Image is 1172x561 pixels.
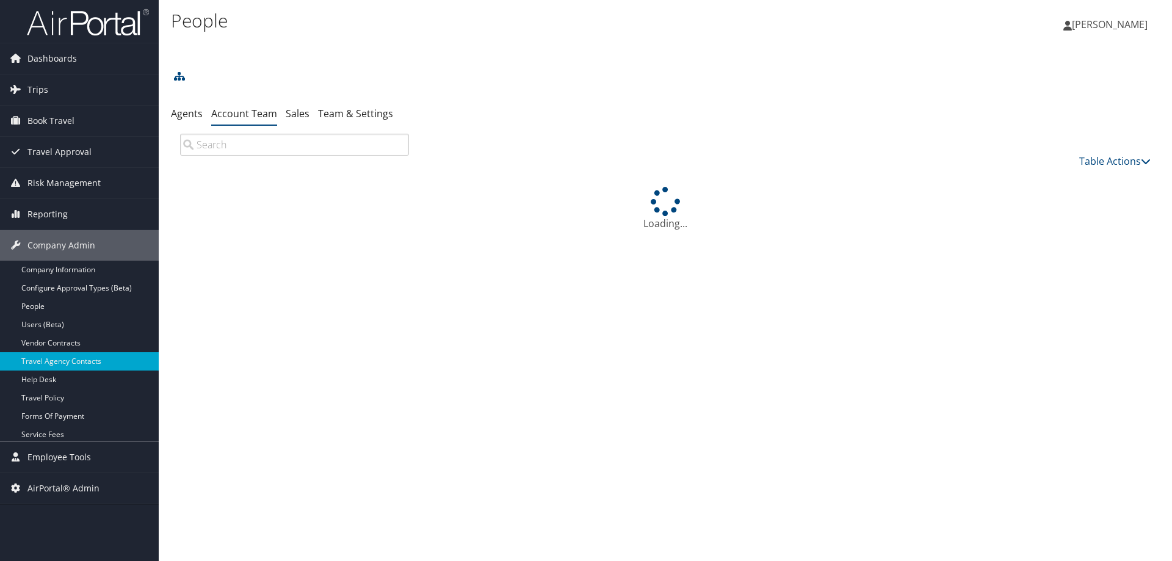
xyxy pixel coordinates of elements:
[1079,154,1151,168] a: Table Actions
[27,473,99,504] span: AirPortal® Admin
[27,8,149,37] img: airportal-logo.png
[27,199,68,230] span: Reporting
[318,107,393,120] a: Team & Settings
[286,107,309,120] a: Sales
[27,43,77,74] span: Dashboards
[1072,18,1148,31] span: [PERSON_NAME]
[171,187,1160,231] div: Loading...
[27,442,91,472] span: Employee Tools
[180,134,409,156] input: Search
[27,168,101,198] span: Risk Management
[27,230,95,261] span: Company Admin
[27,106,74,136] span: Book Travel
[1063,6,1160,43] a: [PERSON_NAME]
[211,107,277,120] a: Account Team
[171,107,203,120] a: Agents
[171,8,830,34] h1: People
[27,137,92,167] span: Travel Approval
[27,74,48,105] span: Trips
